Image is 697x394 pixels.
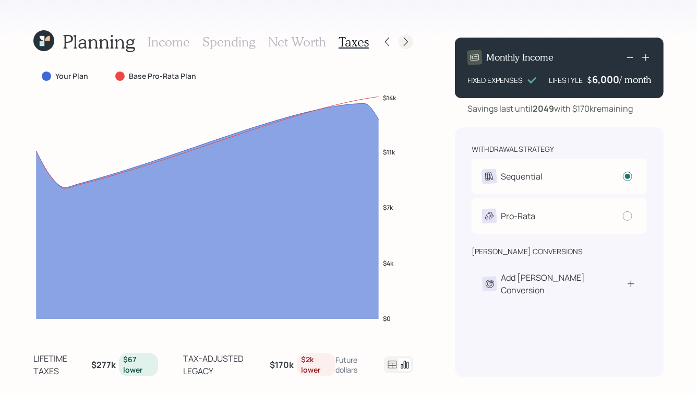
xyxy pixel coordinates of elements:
[619,74,651,86] h4: / month
[549,75,583,86] div: LIFESTYLE
[383,148,396,157] tspan: $11k
[383,315,391,324] tspan: $0
[501,210,535,222] div: Pro-Rata
[592,73,619,86] div: 6,000
[123,354,153,375] div: $67 lower
[55,71,88,81] label: Your Plan
[301,354,331,375] div: $2k lower
[383,93,397,102] tspan: $14k
[202,34,256,50] h3: Spending
[183,352,267,377] div: tax-adjusted legacy
[472,246,583,257] div: [PERSON_NAME] conversions
[472,144,554,154] div: withdrawal strategy
[129,71,196,81] label: Base Pro-Rata Plan
[467,102,633,115] div: Savings last until with $170k remaining
[501,271,626,296] div: Add [PERSON_NAME] Conversion
[501,170,543,183] div: Sequential
[339,34,369,50] h3: Taxes
[63,30,135,53] h1: Planning
[270,359,294,371] b: $170k
[268,34,326,50] h3: Net Worth
[383,203,394,212] tspan: $7k
[383,259,394,268] tspan: $4k
[467,75,523,86] div: FIXED EXPENSES
[148,34,190,50] h3: Income
[533,103,554,114] b: 2049
[335,355,376,375] div: Future dollars
[91,359,116,371] b: $277k
[33,352,88,377] div: lifetime taxes
[486,52,554,63] h4: Monthly Income
[587,74,592,86] h4: $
